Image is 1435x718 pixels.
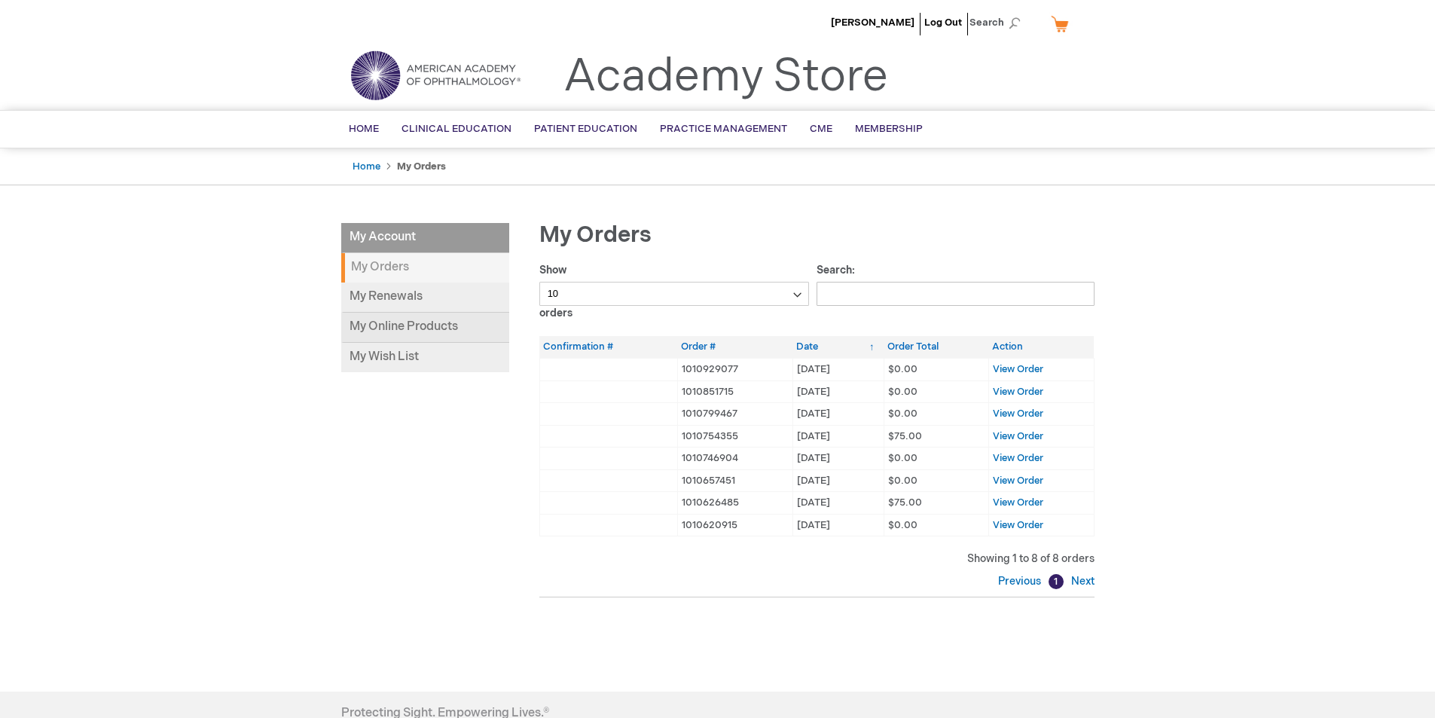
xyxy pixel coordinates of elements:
[792,358,884,380] td: [DATE]
[993,408,1043,420] a: View Order
[993,496,1043,509] a: View Order
[539,336,677,358] th: Confirmation #: activate to sort column ascending
[677,469,792,492] td: 1010657451
[660,123,787,135] span: Practice Management
[810,123,832,135] span: CME
[993,430,1043,442] a: View Order
[924,17,962,29] a: Log Out
[677,358,792,380] td: 1010929077
[993,363,1043,375] a: View Order
[993,519,1043,531] a: View Order
[677,448,792,470] td: 1010746904
[353,160,380,173] a: Home
[888,475,917,487] span: $0.00
[677,514,792,536] td: 1010620915
[817,282,1095,306] input: Search:
[792,469,884,492] td: [DATE]
[888,430,922,442] span: $75.00
[792,380,884,403] td: [DATE]
[539,551,1095,567] div: Showing 1 to 8 of 8 orders
[888,363,917,375] span: $0.00
[792,492,884,515] td: [DATE]
[341,343,509,372] a: My Wish List
[534,123,637,135] span: Patient Education
[539,264,810,319] label: Show orders
[998,575,1045,588] a: Previous
[539,282,810,306] select: Showorders
[993,386,1043,398] a: View Order
[1049,574,1064,589] a: 1
[792,336,884,358] th: Date: activate to sort column ascending
[993,475,1043,487] a: View Order
[677,403,792,426] td: 1010799467
[792,448,884,470] td: [DATE]
[349,123,379,135] span: Home
[831,17,914,29] a: [PERSON_NAME]
[969,8,1027,38] span: Search
[1067,575,1095,588] a: Next
[341,253,509,283] strong: My Orders
[792,425,884,448] td: [DATE]
[792,514,884,536] td: [DATE]
[539,222,652,249] span: My Orders
[988,336,1094,358] th: Action: activate to sort column ascending
[401,123,511,135] span: Clinical Education
[341,283,509,313] a: My Renewals
[677,380,792,403] td: 1010851715
[341,313,509,343] a: My Online Products
[397,160,446,173] strong: My Orders
[888,496,922,509] span: $75.00
[792,403,884,426] td: [DATE]
[677,336,792,358] th: Order #: activate to sort column ascending
[884,336,988,358] th: Order Total: activate to sort column ascending
[563,50,888,104] a: Academy Store
[817,264,1095,300] label: Search:
[855,123,923,135] span: Membership
[677,492,792,515] td: 1010626485
[993,452,1043,464] a: View Order
[888,452,917,464] span: $0.00
[888,386,917,398] span: $0.00
[888,519,917,531] span: $0.00
[677,425,792,448] td: 1010754355
[888,408,917,420] span: $0.00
